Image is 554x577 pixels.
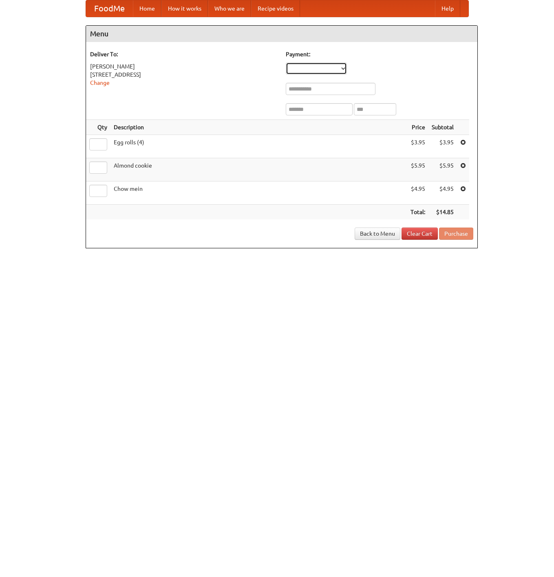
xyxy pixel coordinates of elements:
th: Price [407,120,428,135]
div: [PERSON_NAME] [90,62,278,71]
a: Help [435,0,460,17]
th: Description [110,120,407,135]
td: $4.95 [407,181,428,205]
td: Almond cookie [110,158,407,181]
td: $3.95 [407,135,428,158]
a: Home [133,0,161,17]
h5: Deliver To: [90,50,278,58]
td: $3.95 [428,135,457,158]
td: Chow mein [110,181,407,205]
a: Change [90,80,110,86]
th: Qty [86,120,110,135]
th: Subtotal [428,120,457,135]
div: [STREET_ADDRESS] [90,71,278,79]
a: Back to Menu [355,228,400,240]
td: $4.95 [428,181,457,205]
td: Egg rolls (4) [110,135,407,158]
th: Total: [407,205,428,220]
a: How it works [161,0,208,17]
td: $5.95 [428,158,457,181]
td: $5.95 [407,158,428,181]
a: Recipe videos [251,0,300,17]
h4: Menu [86,26,477,42]
a: FoodMe [86,0,133,17]
button: Purchase [439,228,473,240]
a: Who we are [208,0,251,17]
a: Clear Cart [402,228,438,240]
h5: Payment: [286,50,473,58]
th: $14.85 [428,205,457,220]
